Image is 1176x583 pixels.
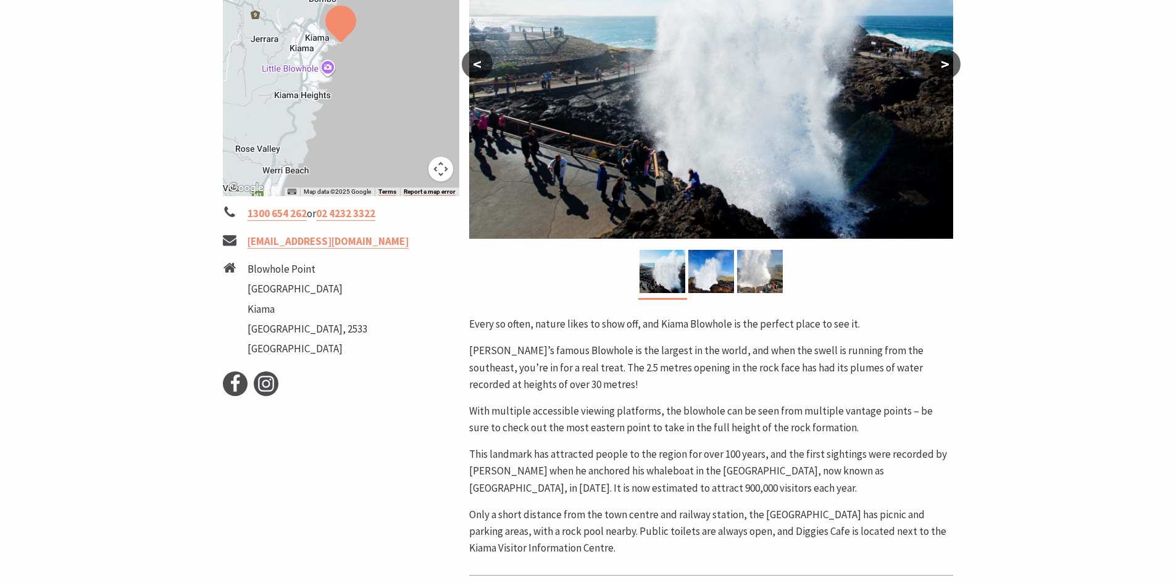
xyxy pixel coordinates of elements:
li: Blowhole Point [248,261,367,278]
a: 1300 654 262 [248,207,307,221]
a: Open this area in Google Maps (opens a new window) [226,180,267,196]
span: Map data ©2025 Google [304,188,371,195]
p: [PERSON_NAME]’s famous Blowhole is the largest in the world, and when the swell is running from t... [469,342,953,393]
li: or [223,205,460,222]
button: Keyboard shortcuts [288,188,296,196]
button: < [462,49,493,79]
li: [GEOGRAPHIC_DATA] [248,281,367,297]
img: Close up of the Kiama Blowhole [640,250,685,293]
li: Kiama [248,301,367,318]
p: This landmark has attracted people to the region for over 100 years, and the first sightings were... [469,446,953,497]
a: Report a map error [404,188,456,196]
p: Only a short distance from the town centre and railway station, the [GEOGRAPHIC_DATA] has picnic ... [469,507,953,557]
img: Kiama Blowhole [688,250,734,293]
img: Google [226,180,267,196]
p: With multiple accessible viewing platforms, the blowhole can be seen from multiple vantage points... [469,403,953,436]
a: [EMAIL_ADDRESS][DOMAIN_NAME] [248,234,409,249]
a: Terms (opens in new tab) [378,188,396,196]
button: > [930,49,961,79]
a: 02 4232 3322 [316,207,375,221]
p: Every so often, nature likes to show off, and Kiama Blowhole is the perfect place to see it. [469,316,953,333]
li: [GEOGRAPHIC_DATA], 2533 [248,321,367,337]
button: Map camera controls [428,157,453,181]
li: [GEOGRAPHIC_DATA] [248,341,367,357]
img: Kiama Blowhole [737,250,783,293]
